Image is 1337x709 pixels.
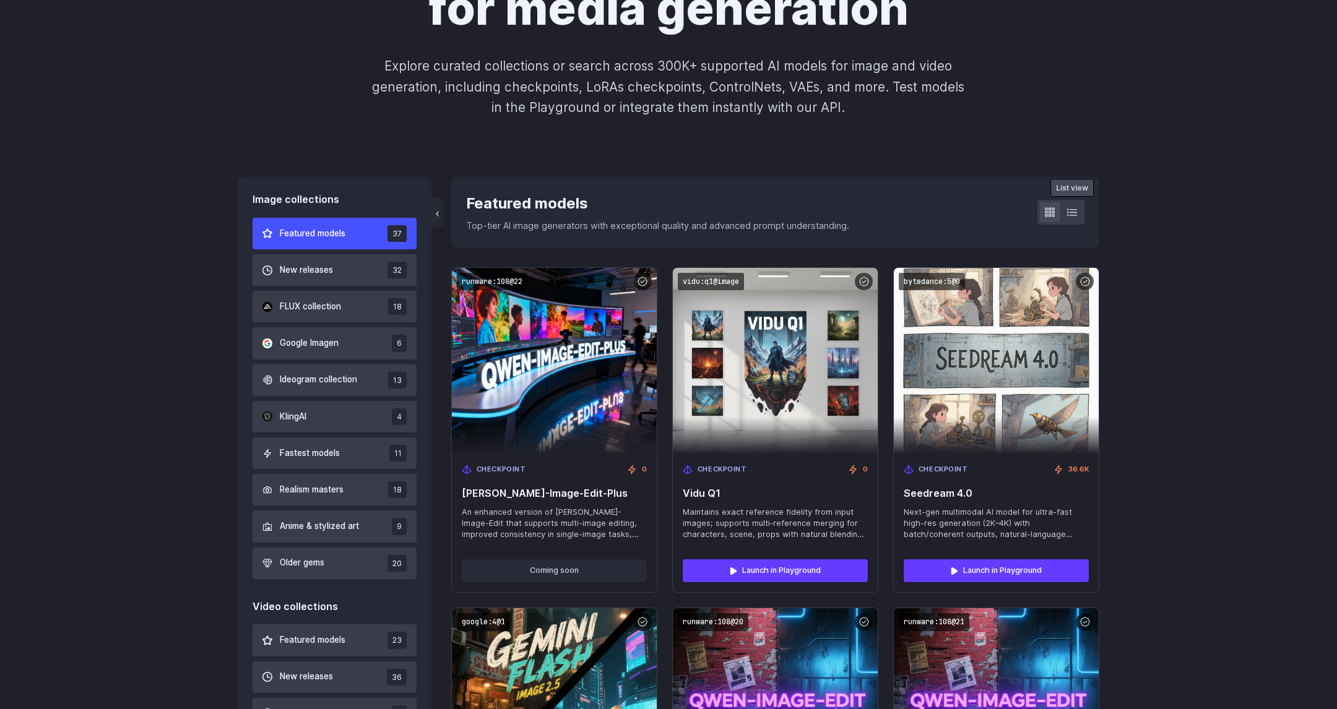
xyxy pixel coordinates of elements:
span: Checkpoint [477,464,526,475]
span: Vidu Q1 [683,488,868,499]
button: KlingAI 4 [253,401,417,432]
span: 18 [388,298,407,315]
span: 6 [392,335,407,351]
button: Featured models 23 [253,624,417,656]
span: Ideogram collection [280,373,357,387]
span: New releases [280,264,333,277]
span: 37 [387,225,407,242]
span: 0 [863,464,868,475]
code: runware:108@20 [678,613,748,631]
button: Featured models 37 [253,218,417,249]
span: 18 [388,481,407,498]
span: Maintains exact reference fidelity from input images; supports multi‑reference merging for charac... [683,507,868,540]
span: 11 [389,445,407,462]
code: google:4@1 [457,613,510,631]
span: 13 [388,372,407,389]
code: vidu:q1@image [678,273,744,291]
button: New releases 36 [253,661,417,693]
button: New releases 32 [253,254,417,286]
a: Launch in Playground [904,559,1089,582]
p: Explore curated collections or search across 300K+ supported AI models for image and video genera... [367,56,970,118]
button: Google Imagen 6 [253,327,417,359]
span: An enhanced version of [PERSON_NAME]-Image-Edit that supports multi-image editing, improved consi... [462,507,647,540]
span: Fastest models [280,447,340,460]
button: Realism masters 18 [253,474,417,505]
span: Realism masters [280,483,344,497]
button: ‹ [431,197,444,227]
span: KlingAI [280,410,306,424]
code: bytedance:5@0 [899,273,965,291]
a: Launch in Playground [683,559,868,582]
img: Qwen-Image-Edit-Plus [452,268,657,454]
button: Coming soon [462,559,647,582]
span: Anime & stylized art [280,520,359,533]
span: 9 [392,518,407,535]
img: Seedream 4.0 [894,268,1099,454]
span: Google Imagen [280,337,339,350]
span: Featured models [280,634,345,647]
code: runware:108@22 [457,273,527,291]
span: Next-gen multimodal AI model for ultra-fast high-res generation (2K–4K) with batch/coherent outpu... [904,507,1089,540]
div: Video collections [253,599,417,615]
span: Seedream 4.0 [904,488,1089,499]
span: Checkpoint [919,464,968,475]
div: Featured models [466,192,849,215]
span: 0 [642,464,647,475]
div: Image collections [253,192,417,208]
span: 36 [387,669,407,685]
span: Older gems [280,556,324,570]
button: Ideogram collection 13 [253,364,417,396]
span: 20 [387,555,407,572]
span: Featured models [280,227,345,241]
span: 36.6K [1068,464,1089,475]
button: Anime & stylized art 9 [253,510,417,542]
span: FLUX collection [280,300,341,314]
code: runware:108@21 [899,613,969,631]
span: [PERSON_NAME]-Image-Edit-Plus [462,488,647,499]
button: Older gems 20 [253,548,417,579]
p: Top-tier AI image generators with exceptional quality and advanced prompt understanding. [466,218,849,233]
span: 23 [387,632,407,648]
button: Fastest models 11 [253,437,417,469]
button: FLUX collection 18 [253,291,417,322]
span: 4 [392,408,407,425]
span: Checkpoint [698,464,747,475]
img: Vidu Q1 [673,268,878,454]
span: 32 [387,262,407,278]
span: New releases [280,670,333,684]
